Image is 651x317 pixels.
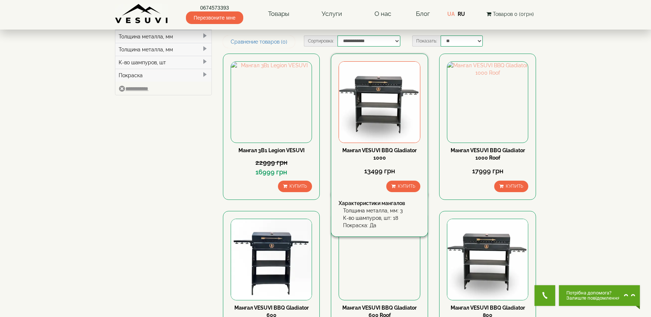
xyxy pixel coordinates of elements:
img: Мангал VESUVI BBQ Gladiator 800 [447,219,528,300]
label: Сортировка: [304,35,338,47]
button: Товаров 0 (0грн) [484,10,536,18]
div: К-во шампуров, шт [115,56,212,69]
div: 13499 грн [339,166,420,176]
a: Мангал 3В1 Legion VESUVI [238,147,305,153]
div: Толщина металла, мм: 3 [343,207,420,214]
span: Купить [398,184,415,189]
img: Мангал 3В1 Legion VESUVI [231,62,312,142]
span: Товаров 0 (0грн) [493,11,534,17]
button: Get Call button [535,285,555,306]
div: Покраска [115,69,212,82]
div: Толщина металла, мм [115,43,212,56]
a: Мангал VESUVI BBQ Gladiator 1000 Roof [451,147,525,161]
a: RU [458,11,465,17]
span: Купить [506,184,523,189]
a: Товары [261,6,297,23]
div: 22999 грн [231,158,312,167]
span: Перезвоните мне [186,11,243,24]
a: Услуги [314,6,349,23]
div: 17999 грн [447,166,528,176]
a: О нас [367,6,399,23]
button: Купить [386,181,420,192]
div: Характеристики мангалов [339,200,420,207]
img: Мангал VESUVI BBQ Gladiator 1000 Roof [447,62,528,142]
a: Мангал VESUVI BBQ Gladiator 1000 [342,147,417,161]
button: Chat button [559,285,640,306]
a: UA [447,11,455,17]
img: Мангал VESUVI BBQ Gladiator 600 [231,219,312,300]
div: Покраска: Да [343,222,420,229]
a: 0674573393 [186,4,243,11]
label: Показать: [412,35,441,47]
button: Купить [278,181,312,192]
span: Залиште повідомлення [566,296,620,301]
img: Завод VESUVI [115,4,169,24]
div: 16999 грн [231,167,312,177]
img: Мангал VESUVI BBQ Gladiator 1000 [339,62,420,142]
div: Толщина металла, мм [115,30,212,43]
a: Сравнение товаров (0) [223,35,295,48]
img: Мангал VESUVI BBQ Gladiator 600 Roof [339,219,420,300]
div: К-во шампуров, шт: 18 [343,214,420,222]
a: Блог [416,10,430,17]
button: Купить [494,181,528,192]
span: Потрібна допомога? [566,290,620,296]
span: Купить [289,184,307,189]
